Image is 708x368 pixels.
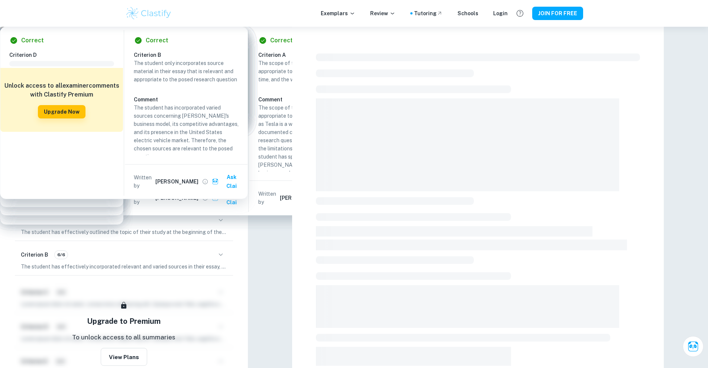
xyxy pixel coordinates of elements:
[514,7,526,20] button: Help and Feedback
[9,51,120,59] h6: Criterion D
[134,51,245,59] h6: Criterion B
[258,190,278,206] p: Written by
[134,173,154,190] p: Written by
[21,228,227,236] p: The student has effectively outlined the topic of their study at the beginning of the essay, maki...
[258,95,363,104] h6: Comment
[258,104,363,177] p: The scope of the research question is appropriate to the availability of resources as Tesla is a ...
[134,59,239,84] p: The student only incorporates source material in their essay that is relevant and appropriate to ...
[21,251,48,259] h6: Criterion B
[55,251,68,258] span: 6/6
[87,316,161,327] h5: Upgrade to Premium
[21,36,44,45] h6: Correct
[493,9,508,17] a: Login
[38,105,85,118] button: Upgrade Now
[146,36,168,45] h6: Correct
[414,9,443,17] a: Tutoring
[210,170,245,193] button: Ask Clai
[134,104,239,161] p: The student has incorporated varied sources concerning [PERSON_NAME]'s business model, its compet...
[532,7,583,20] button: JOIN FOR FREE
[4,81,119,99] h6: Unlock access to all examiner comments with Clastify Premium
[101,348,147,366] button: View Plans
[21,263,227,271] p: The student has effectively incorporated relevant and varied sources in their essay, demonstratin...
[258,59,363,84] p: The scope of the research question is appropriate to the availability of resources, time, and the...
[125,6,172,21] img: Clastify logo
[370,9,395,17] p: Review
[200,176,210,187] button: View full profile
[134,95,239,104] h6: Comment
[321,9,355,17] p: Exemplars
[155,178,198,186] h6: [PERSON_NAME]
[683,336,704,357] button: Ask Clai
[212,178,219,185] img: clai.svg
[280,194,323,202] h6: [PERSON_NAME]
[270,36,293,45] h6: Correct
[258,51,369,59] h6: Criterion A
[458,9,478,17] a: Schools
[72,333,175,342] p: To unlock access to all summaries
